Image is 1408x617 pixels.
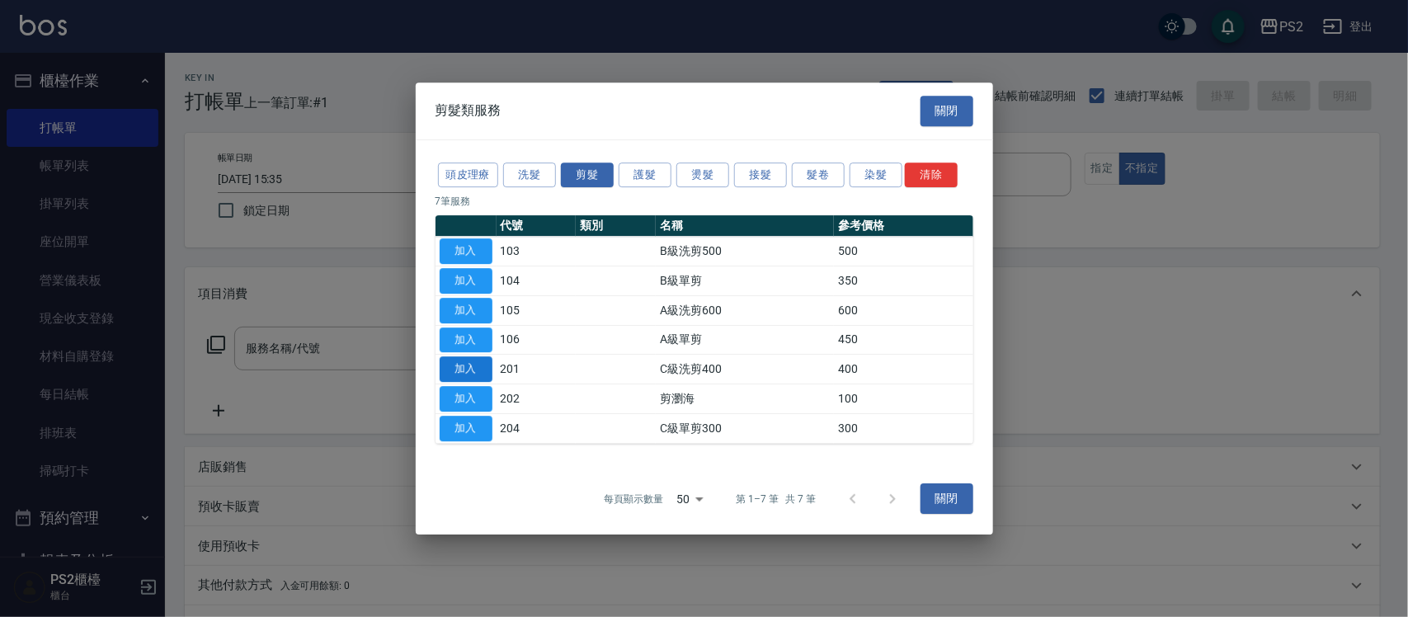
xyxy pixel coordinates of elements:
td: 400 [834,355,972,384]
td: C級單剪300 [656,413,834,443]
td: 105 [497,295,577,325]
button: 加入 [440,356,492,382]
td: B級單剪 [656,266,834,296]
button: 燙髮 [676,162,729,188]
td: 201 [497,355,577,384]
td: C級洗剪400 [656,355,834,384]
td: 204 [497,413,577,443]
th: 名稱 [656,215,834,237]
td: 300 [834,413,972,443]
button: 加入 [440,238,492,264]
p: 7 筆服務 [436,194,973,209]
td: 100 [834,384,972,414]
td: A級單剪 [656,325,834,355]
button: 加入 [440,416,492,441]
th: 代號 [497,215,577,237]
span: 剪髮類服務 [436,102,502,119]
button: 頭皮理療 [438,162,499,188]
td: 104 [497,266,577,296]
button: 加入 [440,386,492,412]
button: 護髮 [619,162,671,188]
button: 洗髮 [503,162,556,188]
td: 450 [834,325,972,355]
button: 剪髮 [561,162,614,188]
td: B級洗剪500 [656,237,834,266]
th: 參考價格 [834,215,972,237]
td: A級洗剪600 [656,295,834,325]
p: 第 1–7 筆 共 7 筆 [736,492,816,506]
button: 髮卷 [792,162,845,188]
button: 加入 [440,298,492,323]
button: 清除 [905,162,958,188]
td: 500 [834,237,972,266]
p: 每頁顯示數量 [604,492,663,506]
td: 600 [834,295,972,325]
button: 關閉 [921,96,973,126]
button: 加入 [440,268,492,294]
td: 106 [497,325,577,355]
button: 關閉 [921,484,973,515]
td: 350 [834,266,972,296]
div: 50 [670,477,709,521]
button: 加入 [440,327,492,353]
td: 103 [497,237,577,266]
td: 202 [497,384,577,414]
td: 剪瀏海 [656,384,834,414]
button: 染髮 [850,162,902,188]
th: 類別 [576,215,656,237]
button: 接髮 [734,162,787,188]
